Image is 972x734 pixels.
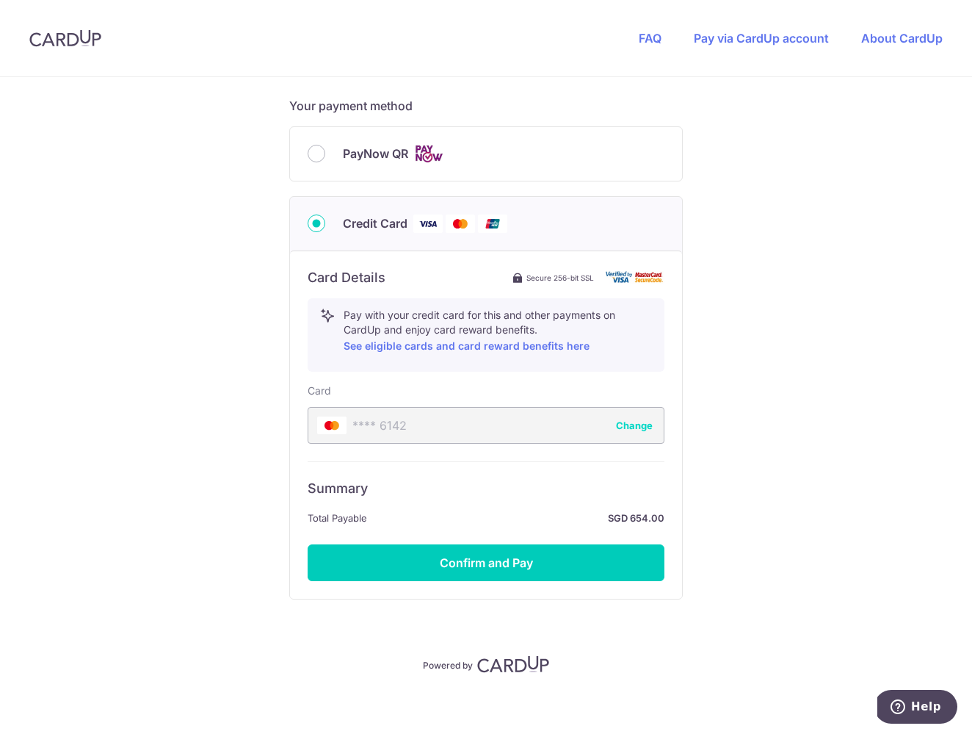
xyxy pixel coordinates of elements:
[477,655,549,673] img: CardUp
[526,272,594,284] span: Secure 256-bit SSL
[308,480,664,497] h6: Summary
[446,215,475,233] img: Mastercard
[344,339,590,352] a: See eligible cards and card reward benefits here
[694,31,829,46] a: Pay via CardUp account
[343,215,407,232] span: Credit Card
[29,29,101,47] img: CardUp
[606,271,664,284] img: card secure
[289,97,683,115] h5: Your payment method
[344,308,652,355] p: Pay with your credit card for this and other payments on CardUp and enjoy card reward benefits.
[308,544,664,581] button: Confirm and Pay
[478,215,507,233] img: Union Pay
[308,509,367,527] span: Total Payable
[308,269,385,287] h6: Card Details
[373,509,664,527] strong: SGD 654.00
[861,31,943,46] a: About CardUp
[423,657,473,672] p: Powered by
[308,215,664,233] div: Credit Card Visa Mastercard Union Pay
[414,145,443,163] img: Cards logo
[343,145,408,162] span: PayNow QR
[877,690,957,727] iframe: Opens a widget where you can find more information
[413,215,443,233] img: Visa
[616,418,653,433] button: Change
[308,145,664,163] div: PayNow QR Cards logo
[308,384,331,398] label: Card
[639,31,661,46] a: FAQ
